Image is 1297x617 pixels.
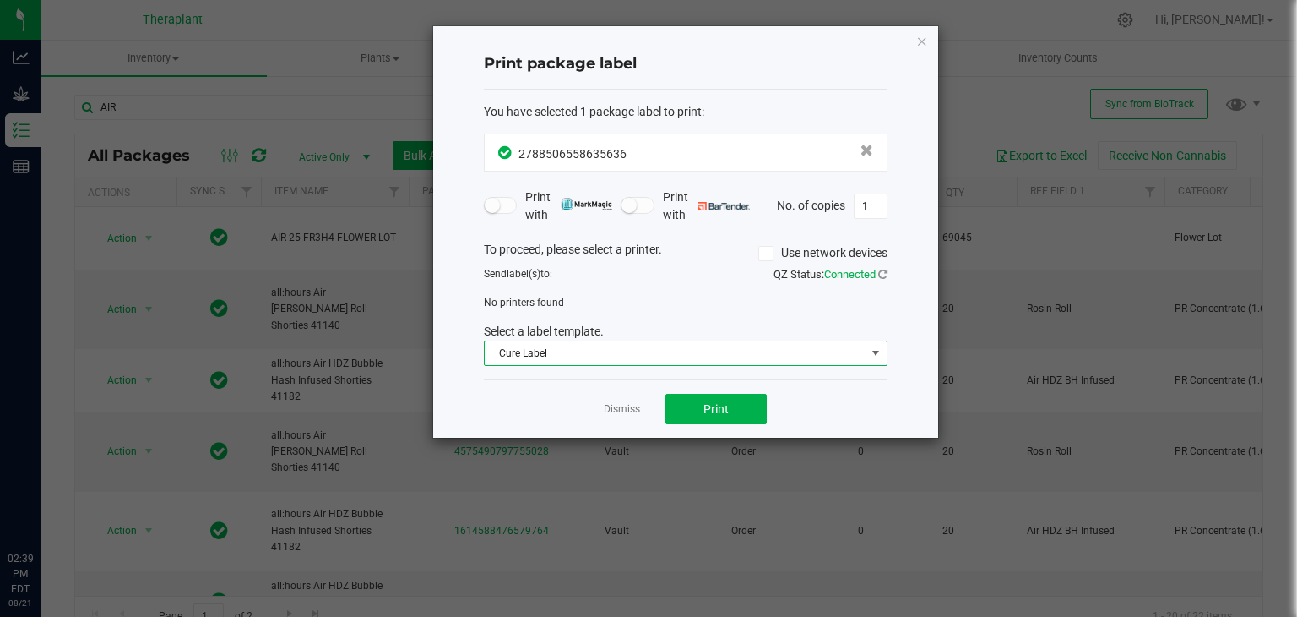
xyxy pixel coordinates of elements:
button: Print [665,394,767,424]
span: 2788506558635636 [518,147,627,161]
a: Dismiss [604,402,640,417]
div: : [484,103,887,121]
span: You have selected 1 package label to print [484,105,702,118]
span: QZ Status: [773,268,887,281]
span: Cure Label [485,341,866,365]
span: No. of copies [777,198,845,211]
div: To proceed, please select a printer. [471,241,900,266]
span: Connected [824,268,876,281]
span: No printers found [484,297,564,308]
span: label(s) [507,268,540,280]
span: Print with [525,188,612,224]
iframe: Resource center [17,482,68,532]
h4: Print package label [484,53,887,75]
img: bartender.png [698,202,750,210]
div: Select a label template. [471,323,900,341]
span: Send to: [484,268,552,280]
span: Print with [663,188,750,224]
img: mark_magic_cybra.png [561,198,612,210]
span: In Sync [498,144,514,161]
label: Use network devices [758,244,887,262]
span: Print [703,402,729,416]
